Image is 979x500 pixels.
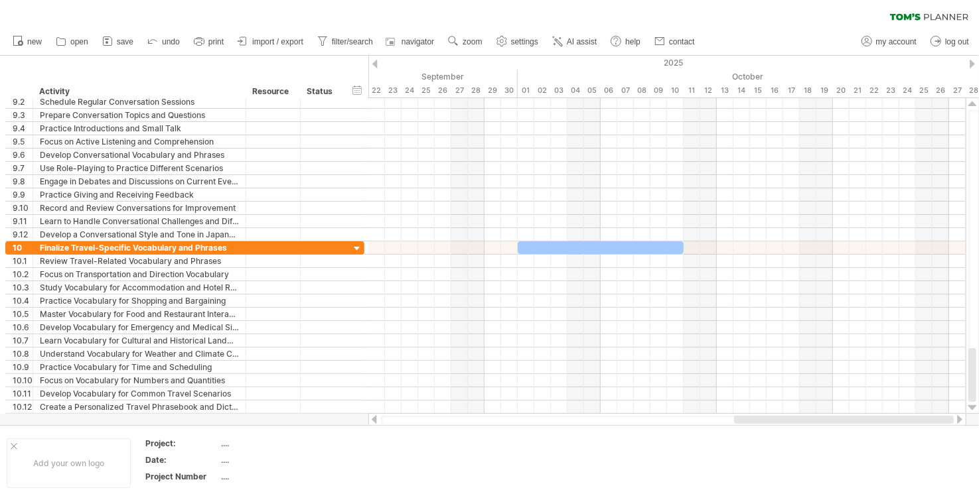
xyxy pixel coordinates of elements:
span: settings [511,37,538,46]
div: Practice Introductions and Small Talk [40,122,239,135]
div: Study Vocabulary for Accommodation and Hotel Reservations [40,281,239,294]
div: Wednesday, 24 September 2025 [402,84,418,97]
div: Project: [145,438,218,449]
div: 9.3 [13,109,33,121]
div: Monday, 27 October 2025 [949,84,966,97]
div: Engage in Debates and Discussions on Current Events [40,175,239,188]
a: navigator [384,33,438,50]
div: Sunday, 5 October 2025 [584,84,601,97]
div: Learn Vocabulary for Cultural and Historical Landmarks [40,334,239,347]
div: 9.12 [13,228,33,241]
div: Sunday, 26 October 2025 [933,84,949,97]
div: Practice Vocabulary for Shopping and Bargaining [40,294,239,307]
div: 10.1 [13,255,33,267]
a: settings [493,33,542,50]
div: Tuesday, 14 October 2025 [733,84,750,97]
div: 9.6 [13,149,33,161]
span: AI assist [567,37,597,46]
a: help [607,33,644,50]
div: Schedule Regular Conversation Sessions [40,95,239,108]
div: Sunday, 28 September 2025 [468,84,485,97]
div: Finalize Travel-Specific Vocabulary and Phrases [40,241,239,254]
div: Monday, 29 September 2025 [485,84,501,97]
div: 9.11 [13,215,33,227]
div: Develop a Conversational Style and Tone in Japanese [40,228,239,241]
a: my account [858,33,921,50]
div: Friday, 17 October 2025 [783,84,800,97]
a: save [99,33,137,50]
div: Saturday, 11 October 2025 [684,84,700,97]
div: Saturday, 18 October 2025 [800,84,816,97]
a: log out [927,33,973,50]
span: open [70,37,88,46]
div: Monday, 20 October 2025 [833,84,850,97]
span: import / export [252,37,303,46]
div: Saturday, 4 October 2025 [567,84,584,97]
div: 10.7 [13,334,33,347]
span: filter/search [332,37,373,46]
a: print [190,33,228,50]
div: 10.2 [13,268,33,281]
div: Develop Vocabulary for Emergency and Medical Situations [40,321,239,334]
div: 9.10 [13,202,33,214]
div: Thursday, 2 October 2025 [534,84,551,97]
div: 10.8 [13,347,33,360]
div: Develop Conversational Vocabulary and Phrases [40,149,239,161]
div: 10 [13,241,33,254]
a: filter/search [314,33,377,50]
div: 10.10 [13,374,33,387]
span: print [208,37,224,46]
span: undo [162,37,180,46]
div: Thursday, 23 October 2025 [883,84,899,97]
div: 10.12 [13,401,33,413]
div: Activity [39,85,238,98]
a: open [52,33,92,50]
div: Wednesday, 8 October 2025 [634,84,650,97]
div: Saturday, 27 September 2025 [451,84,468,97]
div: Tuesday, 21 October 2025 [850,84,866,97]
div: Practice Vocabulary for Time and Scheduling [40,361,239,373]
div: 10.3 [13,281,33,294]
div: Wednesday, 15 October 2025 [750,84,767,97]
div: Monday, 6 October 2025 [601,84,617,97]
div: Thursday, 9 October 2025 [650,84,667,97]
div: Create a Personalized Travel Phrasebook and Dictionary [40,401,239,413]
div: Review Travel-Related Vocabulary and Phrases [40,255,239,267]
div: Add your own logo [7,438,131,488]
div: 10.11 [13,387,33,400]
div: .... [221,471,333,482]
span: log out [945,37,969,46]
div: Thursday, 16 October 2025 [767,84,783,97]
a: AI assist [549,33,601,50]
div: Saturday, 25 October 2025 [916,84,933,97]
div: Focus on Active Listening and Comprehension [40,135,239,148]
div: 9.7 [13,162,33,174]
div: Use Role-Playing to Practice Different Scenarios [40,162,239,174]
div: Wednesday, 1 October 2025 [518,84,534,97]
span: contact [669,37,695,46]
div: Prepare Conversation Topics and Questions [40,109,239,121]
div: 10.5 [13,308,33,320]
div: 9.8 [13,175,33,188]
div: Master Vocabulary for Food and Restaurant Interactions [40,308,239,320]
div: Tuesday, 7 October 2025 [617,84,634,97]
div: Sunday, 12 October 2025 [700,84,717,97]
div: Focus on Vocabulary for Numbers and Quantities [40,374,239,387]
div: Record and Review Conversations for Improvement [40,202,239,214]
div: Learn to Handle Conversational Challenges and Difficulties [40,215,239,227]
div: 10.4 [13,294,33,307]
div: Understand Vocabulary for Weather and Climate Conditions [40,347,239,360]
a: contact [651,33,699,50]
div: Sunday, 19 October 2025 [816,84,833,97]
div: Resource [252,85,293,98]
div: Develop Vocabulary for Common Travel Scenarios [40,387,239,400]
div: Practice Giving and Receiving Feedback [40,188,239,201]
div: Tuesday, 23 September 2025 [385,84,402,97]
div: Friday, 26 September 2025 [435,84,451,97]
span: new [27,37,42,46]
span: my account [876,37,917,46]
div: 9.9 [13,188,33,201]
div: Wednesday, 22 October 2025 [866,84,883,97]
div: Focus on Transportation and Direction Vocabulary [40,268,239,281]
div: Project Number [145,471,218,482]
